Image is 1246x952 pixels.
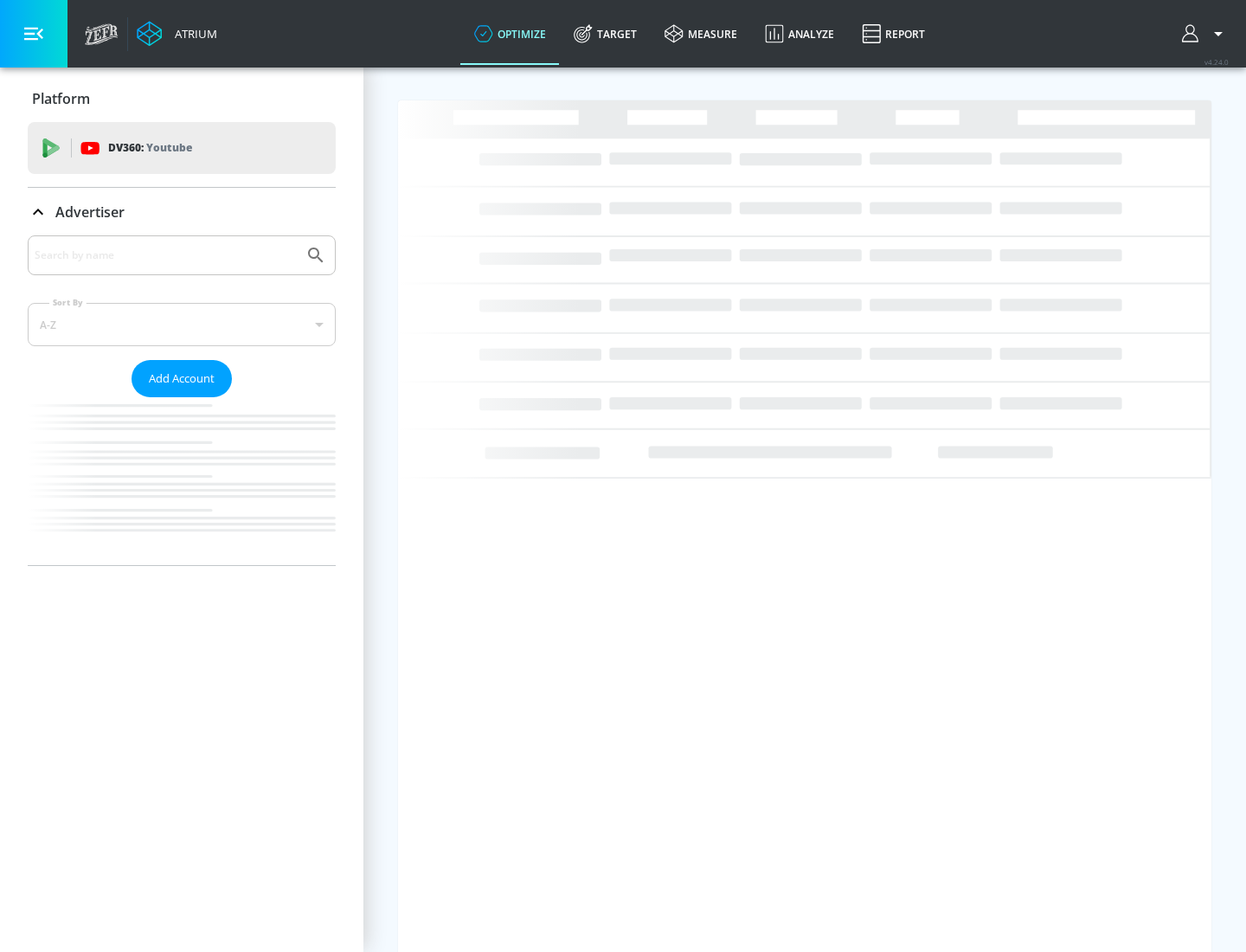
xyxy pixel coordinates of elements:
a: Analyze [751,3,848,65]
div: Platform [28,74,336,123]
a: Report [848,3,939,65]
p: Platform [32,89,90,108]
span: v 4.24.0 [1204,57,1229,67]
a: Atrium [137,21,217,47]
p: DV360: [108,138,192,158]
a: measure [651,3,751,65]
input: Search by name [35,244,297,267]
a: Target [560,3,651,65]
div: A-Z [28,303,336,346]
button: Add Account [132,360,232,397]
a: optimize [460,3,560,65]
div: Advertiser [28,188,336,236]
div: DV360: Youtube [28,122,336,174]
div: Atrium [168,26,217,42]
span: Add Account [149,369,215,389]
nav: list of Advertiser [28,397,336,565]
p: Youtube [146,138,192,157]
label: Sort By [49,297,87,308]
p: Advertiser [55,203,125,222]
div: Advertiser [28,235,336,565]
